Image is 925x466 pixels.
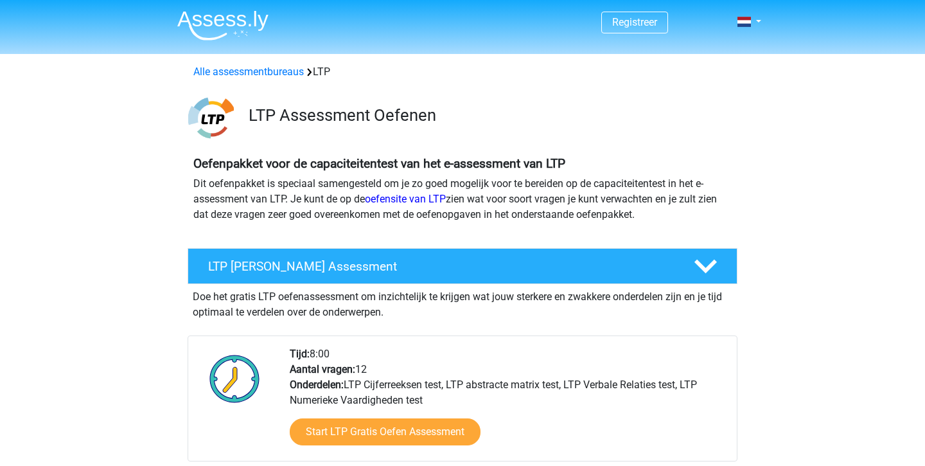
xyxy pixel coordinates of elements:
b: Onderdelen: [290,379,344,391]
img: Assessly [177,10,269,40]
img: Klok [202,346,267,411]
b: Oefenpakket voor de capaciteitentest van het e-assessment van LTP [193,156,565,171]
a: oefensite van LTP [365,193,446,205]
h3: LTP Assessment Oefenen [249,105,727,125]
div: LTP [188,64,737,80]
div: Doe het gratis LTP oefenassessment om inzichtelijk te krijgen wat jouw sterkere en zwakkere onder... [188,284,737,320]
a: Start LTP Gratis Oefen Assessment [290,418,480,445]
img: ltp.png [188,95,234,141]
h4: LTP [PERSON_NAME] Assessment [208,259,673,274]
b: Aantal vragen: [290,363,355,375]
p: Dit oefenpakket is speciaal samengesteld om je zo goed mogelijk voor te bereiden op de capaciteit... [193,176,732,222]
b: Tijd: [290,348,310,360]
a: Registreer [612,16,657,28]
a: Alle assessmentbureaus [193,66,304,78]
a: LTP [PERSON_NAME] Assessment [182,248,743,284]
div: 8:00 12 LTP Cijferreeksen test, LTP abstracte matrix test, LTP Verbale Relaties test, LTP Numerie... [280,346,736,461]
